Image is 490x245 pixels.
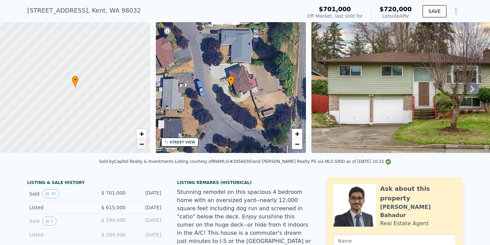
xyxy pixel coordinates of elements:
div: Listing Remarks (Historical) [177,180,313,185]
span: $720,000 [379,5,412,13]
button: View historical data [42,217,56,226]
a: Zoom out [292,139,302,149]
span: − [295,140,299,148]
span: • [228,77,234,83]
button: SAVE [423,5,446,17]
div: Off Market, last sold for [307,13,363,19]
span: + [139,129,144,138]
div: Sold [29,217,90,226]
span: • [72,77,79,83]
a: Zoom in [136,129,147,139]
span: $ 701,000 [101,190,126,196]
span: + [295,129,299,138]
div: Ask about this property [380,184,456,203]
div: [DATE] [131,204,161,211]
div: Sold [29,189,90,198]
div: [STREET_ADDRESS] , Kent , WA 98032 [27,6,141,15]
span: − [139,140,144,148]
div: • [228,76,234,88]
div: Listing courtesy of NWMLS (#2056030) and [PERSON_NAME] Realty PS via MLS GRID as of [DATE] 10:31 [175,159,391,164]
span: $ 294,000 [101,217,126,223]
div: STREET VIEW [170,140,195,145]
div: • [72,76,79,88]
button: View historical data [42,189,59,198]
div: Sold by Capitol Realty & Investments . [99,159,175,164]
div: Lotside ARV [379,13,412,19]
div: [DATE] [131,217,161,226]
span: $ 615,000 [101,205,126,210]
img: NWMLS Logo [386,159,391,165]
span: $701,000 [319,5,351,13]
div: Listed [29,204,90,211]
div: Real Estate Agent [380,219,429,228]
div: [PERSON_NAME] Bahadur [380,203,456,219]
div: [DATE] [131,189,161,198]
button: Show Options [449,4,463,18]
div: Listed [29,231,90,238]
div: [DATE] [131,231,161,238]
a: Zoom out [136,139,147,149]
span: $ 284,900 [101,232,126,238]
div: LISTING & SALE HISTORY [27,180,163,187]
a: Zoom in [292,129,302,139]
